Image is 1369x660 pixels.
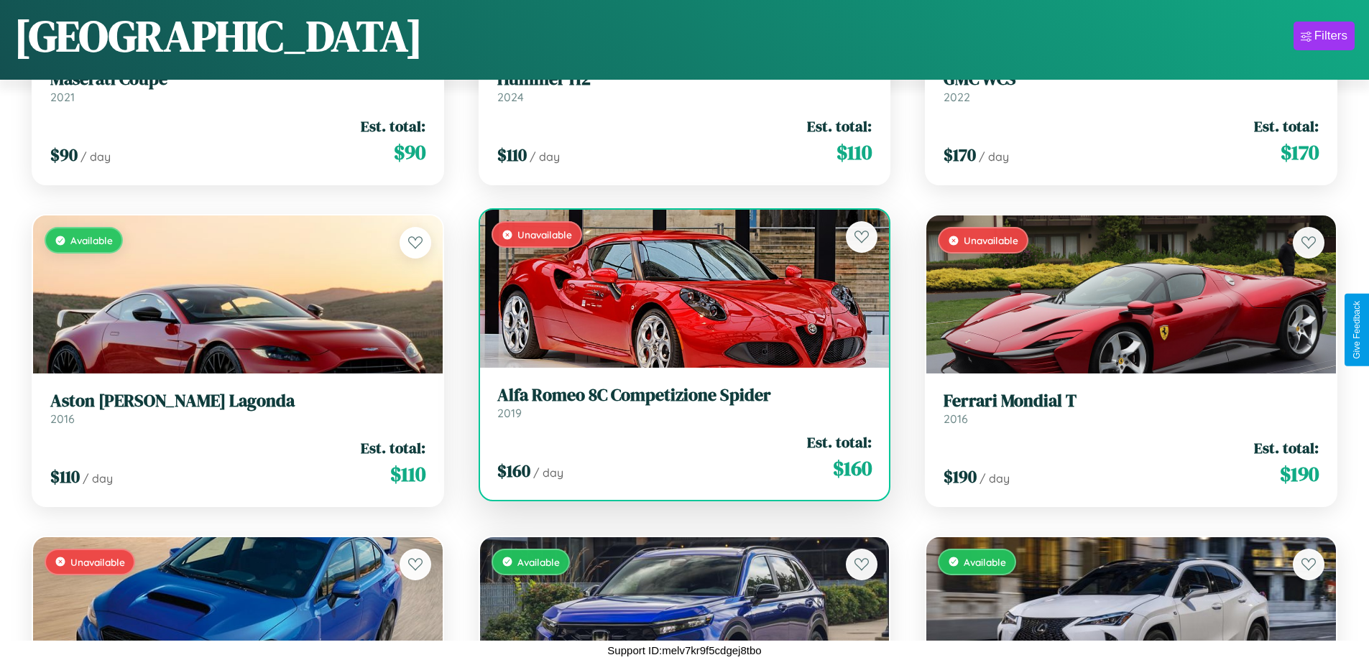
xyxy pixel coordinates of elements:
h3: Hummer H2 [497,69,872,90]
span: 2022 [944,90,970,104]
span: $ 110 [836,138,872,167]
a: GMC WCS2022 [944,69,1319,104]
span: 2021 [50,90,75,104]
h3: Ferrari Mondial T [944,391,1319,412]
span: Est. total: [361,437,425,458]
span: Est. total: [1254,116,1319,136]
span: $ 110 [50,465,80,488]
span: / day [80,149,111,164]
span: 2016 [50,412,75,426]
span: Available [517,556,560,568]
span: $ 110 [497,143,527,167]
span: $ 190 [944,465,977,488]
span: / day [83,471,113,485]
span: / day [979,471,1010,485]
span: $ 190 [1280,460,1319,488]
div: Give Feedback [1352,301,1362,359]
h3: GMC WCS [944,69,1319,90]
span: $ 170 [1281,138,1319,167]
span: Est. total: [1254,437,1319,458]
span: 2024 [497,90,524,104]
a: Alfa Romeo 8C Competizione Spider2019 [497,385,872,420]
span: Unavailable [964,234,1018,246]
span: Est. total: [807,116,872,136]
a: Aston [PERSON_NAME] Lagonda2016 [50,391,425,426]
span: $ 160 [497,459,530,483]
span: Unavailable [517,228,572,241]
span: 2016 [944,412,968,426]
h3: Alfa Romeo 8C Competizione Spider [497,385,872,406]
span: Available [70,234,113,246]
a: Hummer H22024 [497,69,872,104]
span: Est. total: [361,116,425,136]
span: / day [979,149,1009,164]
button: Filters [1294,22,1355,50]
h3: Aston [PERSON_NAME] Lagonda [50,391,425,412]
span: $ 90 [50,143,78,167]
div: Filters [1314,29,1347,43]
span: Available [964,556,1006,568]
h3: Maserati Coupe [50,69,425,90]
span: Unavailable [70,556,125,568]
span: $ 90 [394,138,425,167]
h1: [GEOGRAPHIC_DATA] [14,6,423,65]
span: $ 110 [390,460,425,488]
span: / day [530,149,560,164]
span: Est. total: [807,432,872,452]
a: Ferrari Mondial T2016 [944,391,1319,426]
span: $ 160 [833,454,872,483]
p: Support ID: melv7kr9f5cdgej8tbo [607,641,761,660]
span: / day [533,465,563,480]
span: $ 170 [944,143,976,167]
a: Maserati Coupe2021 [50,69,425,104]
span: 2019 [497,406,522,420]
